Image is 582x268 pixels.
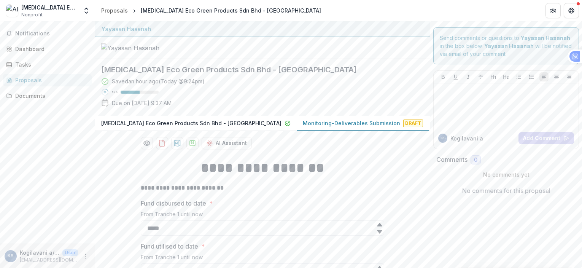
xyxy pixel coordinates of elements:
button: Get Help [564,3,579,18]
button: download-proposal [171,137,183,149]
a: Proposals [98,5,131,16]
a: Tasks [3,58,92,71]
button: download-proposal [186,137,199,149]
a: Proposals [3,74,92,86]
button: Bold [439,72,448,81]
button: Heading 1 [489,72,498,81]
div: [MEDICAL_DATA] Eco Green Products Sdn Bhd [21,3,78,11]
img: Yayasan Hasanah [101,43,177,53]
p: 50 % [112,89,118,95]
a: Documents [3,89,92,102]
div: Tasks [15,61,86,69]
strong: Yayasan Hasanah [484,43,534,49]
span: Nonprofit [21,11,43,18]
img: Alora Eco Green Products Sdn Bhd [6,5,18,17]
a: Dashboard [3,43,92,55]
button: More [81,252,90,261]
div: Send comments or questions to in the box below. will be notified via email of your comment. [433,27,579,64]
button: Preview 3f11fb2e-d5bc-4910-980a-aa88fb83bcef-1.pdf [141,137,153,149]
button: Notifications [3,27,92,40]
span: Notifications [15,30,89,37]
p: No comments yet [436,171,576,179]
div: From Tranche 1 until now [141,254,384,263]
p: Kogilavani a [450,134,483,142]
p: Monitoring-Deliverables Submission [303,119,400,127]
div: [MEDICAL_DATA] Eco Green Products Sdn Bhd - [GEOGRAPHIC_DATA] [141,6,321,14]
strong: Yayasan Hasanah [521,35,570,41]
p: Kogilavani a/p Supermaniam [20,249,59,257]
button: Partners [545,3,561,18]
button: Heading 2 [501,72,510,81]
h2: Comments [436,156,468,163]
button: Add Comment [518,132,574,144]
p: Due on [DATE] 9:37 AM [112,99,172,107]
button: Align Left [539,72,549,81]
button: AI Assistant [202,137,252,149]
div: Yayasan Hasanah [101,24,424,33]
button: Align Right [565,72,574,81]
button: Open entity switcher [81,3,92,18]
div: Proposals [101,6,128,14]
p: User [62,249,78,256]
div: Kogilavani a/p Supermaniam [440,136,445,140]
p: [MEDICAL_DATA] Eco Green Products Sdn Bhd - [GEOGRAPHIC_DATA] [101,119,281,127]
div: Documents [15,92,86,100]
div: Saved an hour ago ( Today @ 9:24pm ) [112,77,205,85]
p: No comments for this proposal [462,186,550,195]
button: Align Center [552,72,561,81]
button: Italicize [464,72,473,81]
button: Bullet List [514,72,523,81]
span: 0 [474,157,477,163]
div: Dashboard [15,45,86,53]
h2: [MEDICAL_DATA] Eco Green Products Sdn Bhd - [GEOGRAPHIC_DATA] [101,65,412,74]
button: Ordered List [527,72,536,81]
div: From Tranche 1 until now [141,211,384,220]
button: Strike [476,72,485,81]
div: Kogilavani a/p Supermaniam [8,254,14,258]
button: Underline [451,72,460,81]
span: Draft [403,120,423,127]
p: Fund utilised to date [141,242,198,251]
nav: breadcrumb [98,5,324,16]
div: Proposals [15,76,86,84]
p: [EMAIL_ADDRESS][DOMAIN_NAME] [20,257,78,263]
p: Fund disbursed to date [141,199,206,208]
button: download-proposal [156,137,168,149]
